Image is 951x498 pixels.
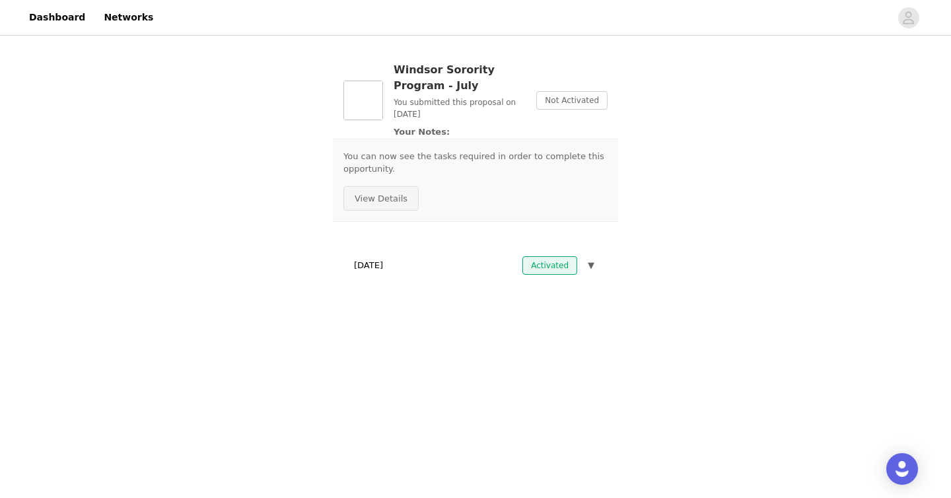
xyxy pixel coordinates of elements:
span: Not Activated [536,91,608,110]
h3: Windsor Sorority Program - July [394,62,526,94]
div: [DATE] [343,251,608,280]
div: Open Intercom Messenger [886,453,918,485]
a: Networks [96,3,161,32]
img: Windsor Sorority Program - July [343,81,383,120]
p: Your Notes: [394,125,526,139]
button: ▼ [585,256,597,275]
p: You submitted this proposal on [DATE] [394,96,526,120]
a: Dashboard [21,3,93,32]
p: You can now see the tasks required in order to complete this opportunity. [343,150,608,176]
div: avatar [902,7,915,28]
span: ▼ [588,259,594,272]
button: View Details [343,186,419,211]
span: Activated [522,256,577,275]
